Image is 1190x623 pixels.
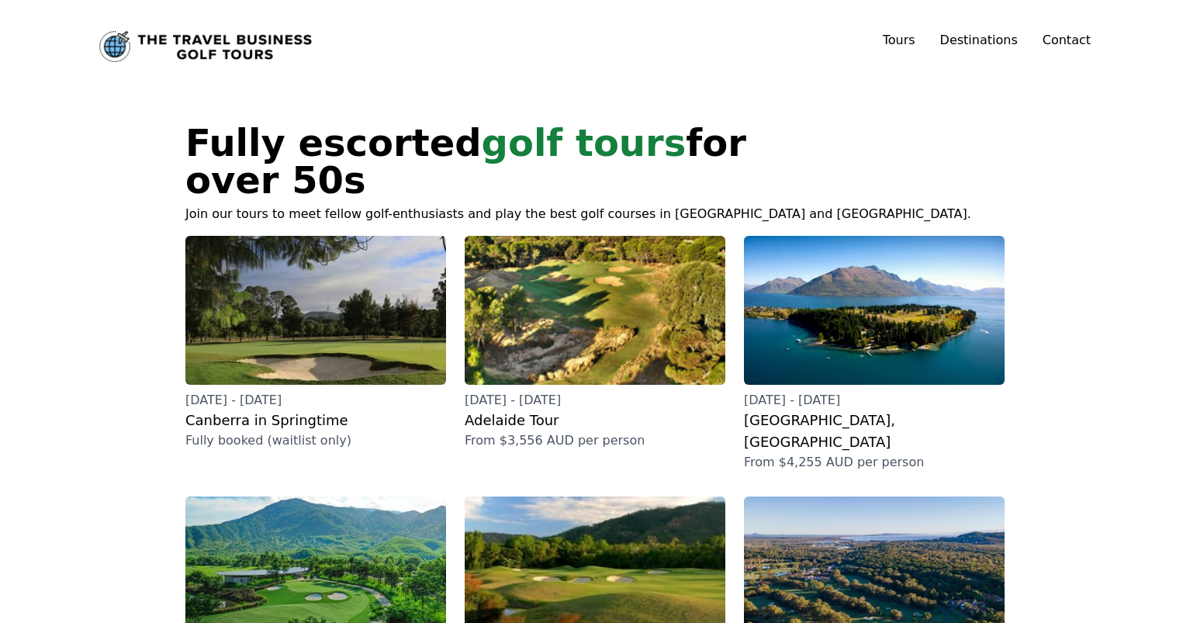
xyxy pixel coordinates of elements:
[185,410,446,431] h2: Canberra in Springtime
[185,391,446,410] p: [DATE] - [DATE]
[744,391,1005,410] p: [DATE] - [DATE]
[465,410,725,431] h2: Adelaide Tour
[744,410,1005,453] h2: [GEOGRAPHIC_DATA], [GEOGRAPHIC_DATA]
[185,236,446,450] a: [DATE] - [DATE]Canberra in SpringtimeFully booked (waitlist only)
[185,205,1005,223] p: Join our tours to meet fellow golf-enthusiasts and play the best golf courses in [GEOGRAPHIC_DATA...
[744,236,1005,472] a: [DATE] - [DATE][GEOGRAPHIC_DATA], [GEOGRAPHIC_DATA]From $4,255 AUD per person
[1043,31,1091,50] a: Contact
[185,431,446,450] p: Fully booked (waitlist only)
[883,33,915,47] a: Tours
[99,31,312,62] a: Link to home page
[482,121,687,164] span: golf tours
[99,31,312,62] img: The Travel Business Golf Tours logo
[465,236,725,450] a: [DATE] - [DATE]Adelaide TourFrom $3,556 AUD per person
[465,431,725,450] p: From $3,556 AUD per person
[940,33,1018,47] a: Destinations
[465,391,725,410] p: [DATE] - [DATE]
[185,124,880,199] h1: Fully escorted for over 50s
[744,453,1005,472] p: From $4,255 AUD per person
